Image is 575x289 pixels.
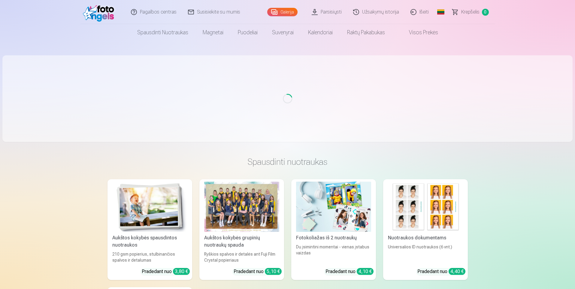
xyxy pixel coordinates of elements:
div: Pradedant nuo [234,268,282,275]
a: Aukštos kokybės spausdintos nuotraukos Aukštos kokybės spausdintos nuotraukos210 gsm popierius, s... [107,179,192,280]
div: 4,40 € [449,268,465,275]
span: Krepšelis [461,8,480,16]
a: Raktų pakabukas [340,24,392,41]
a: Puodeliai [231,24,265,41]
img: Aukštos kokybės spausdintos nuotraukos [112,182,187,232]
div: Pradedant nuo [142,268,190,275]
img: Nuotraukos dokumentams [388,182,463,232]
span: 0 [482,9,489,16]
div: 4,10 € [357,268,374,275]
div: Ryškios spalvos ir detalės ant Fuji Film Crystal popieriaus [202,251,282,263]
div: Aukštos kokybės grupinių nuotraukų spauda [202,234,282,249]
a: Visos prekės [392,24,445,41]
a: Galerija [267,8,298,16]
a: Suvenyrai [265,24,301,41]
a: Aukštos kokybės grupinių nuotraukų spaudaRyškios spalvos ir detalės ant Fuji Film Crystal popieri... [199,179,284,280]
a: Magnetai [195,24,231,41]
div: Universalios ID nuotraukos (6 vnt.) [386,244,465,263]
img: Fotokoliažas iš 2 nuotraukų [296,182,371,232]
a: Spausdinti nuotraukas [130,24,195,41]
div: Nuotraukos dokumentams [386,234,465,241]
a: Kalendoriai [301,24,340,41]
div: Du įsimintini momentai - vienas įstabus vaizdas [294,244,374,263]
div: 210 gsm popierius, stulbinančios spalvos ir detalumas [110,251,190,263]
img: /fa2 [83,2,117,22]
div: Fotokoliažas iš 2 nuotraukų [294,234,374,241]
a: Fotokoliažas iš 2 nuotraukųFotokoliažas iš 2 nuotraukųDu įsimintini momentai - vienas įstabus vai... [291,179,376,280]
div: Pradedant nuo [417,268,465,275]
div: 3,80 € [173,268,190,275]
div: 5,10 € [265,268,282,275]
div: Pradedant nuo [325,268,374,275]
a: Nuotraukos dokumentamsNuotraukos dokumentamsUniversalios ID nuotraukos (6 vnt.)Pradedant nuo 4,40 € [383,179,468,280]
div: Aukštos kokybės spausdintos nuotraukos [110,234,190,249]
h3: Spausdinti nuotraukas [112,156,463,167]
